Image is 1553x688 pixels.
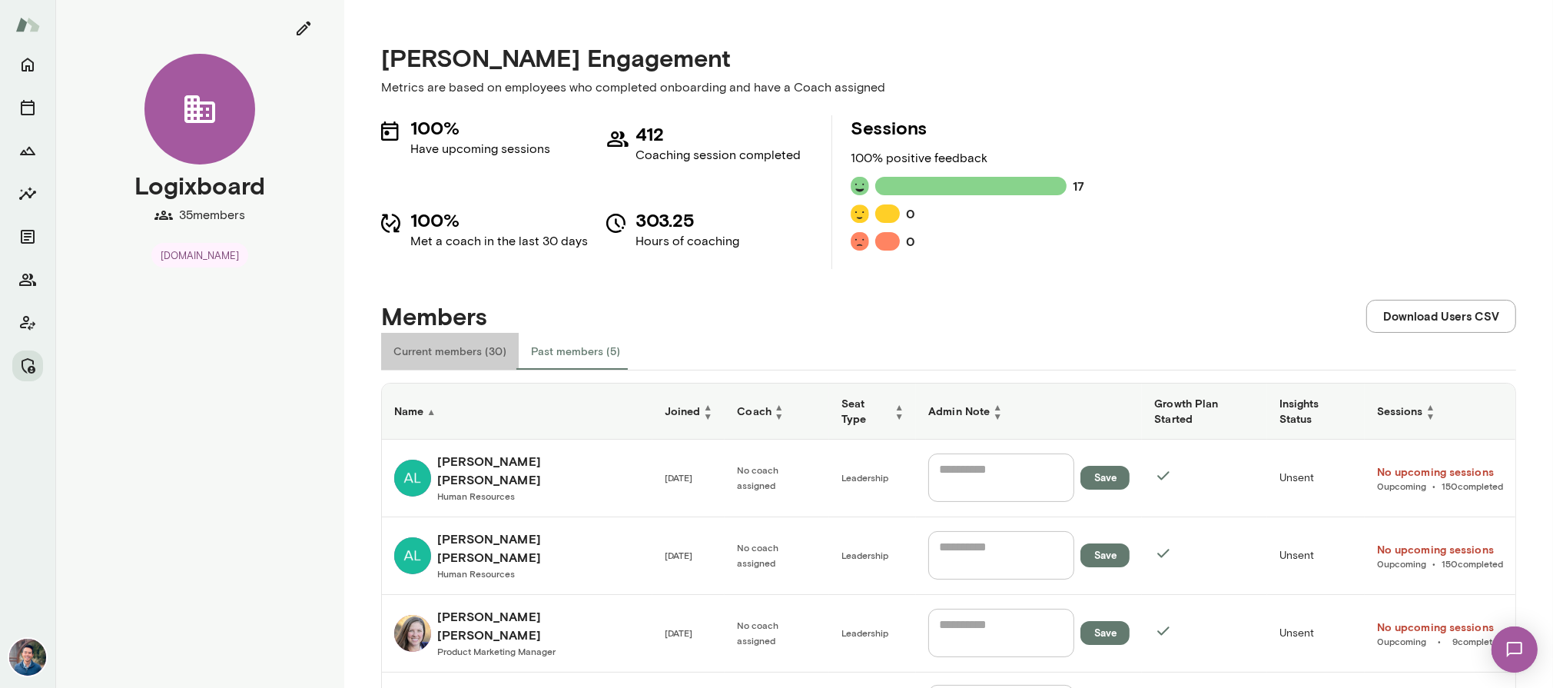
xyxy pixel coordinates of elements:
[12,351,43,381] button: Manage
[394,537,431,574] img: Alexis Slemp
[841,550,888,560] span: Leadership
[737,464,778,490] span: No coach assigned
[287,12,320,45] button: edit
[635,121,801,146] h5: 412
[635,208,739,232] h5: 303.25
[381,43,1516,72] h4: [PERSON_NAME] Engagement
[1442,557,1503,570] a: 150completed
[1366,300,1516,332] button: Download Users CSV
[12,178,43,209] button: Insights
[1154,396,1254,427] h6: Growth Plan Started
[1267,440,1365,517] td: Unsent
[993,402,1002,411] span: ▲
[381,78,1516,97] p: Metrics are based on employees who completed onboarding and have a Coach assigned
[426,406,436,417] span: ▲
[410,232,588,251] p: Met a coach in the last 30 days
[381,333,519,370] button: Current members (30)
[410,115,550,140] h5: 100%
[179,206,245,224] p: 35 members
[1377,480,1426,492] a: 0upcoming
[1442,480,1503,492] a: 150completed
[665,627,692,638] span: [DATE]
[841,627,888,638] span: Leadership
[928,402,1130,420] h6: Admin Note
[894,411,904,420] span: ▼
[894,402,904,411] span: ▲
[1080,621,1130,645] button: Save
[394,607,640,660] a: Erin Miska[PERSON_NAME] [PERSON_NAME]Product Marketing Manager
[394,530,640,582] a: Alexis Slemp[PERSON_NAME] [PERSON_NAME]Human Resources
[851,204,869,223] img: feedback icon
[1377,557,1503,570] span: •
[737,402,817,420] h6: Coach
[394,460,431,497] img: Alexis Slemp
[1377,635,1503,647] span: •
[1080,543,1130,567] button: Save
[1452,635,1503,647] a: 9completed
[410,140,550,158] p: Have upcoming sessions
[993,411,1002,420] span: ▼
[394,615,431,652] img: Erin Miska
[1267,517,1365,595] td: Unsent
[1267,595,1365,673] td: Unsent
[381,301,487,331] h4: Members
[1452,635,1503,647] span: 9 completed
[1073,177,1084,195] h6: 17
[410,208,588,232] h5: 100%
[437,607,640,644] h6: [PERSON_NAME] [PERSON_NAME]
[1377,635,1426,647] span: 0 upcoming
[1442,557,1503,570] span: 150 completed
[1377,557,1426,570] span: 0 upcoming
[151,248,248,264] span: [DOMAIN_NAME]
[394,452,640,504] a: Alexis Slemp[PERSON_NAME] [PERSON_NAME]Human Resources
[635,146,801,165] p: Coaching session completed
[851,115,1084,140] h5: Sessions
[635,232,739,251] p: Hours of coaching
[1377,402,1503,420] h6: Sessions
[15,10,40,39] img: Mento
[437,530,640,567] h6: [PERSON_NAME] [PERSON_NAME]
[737,542,778,568] span: No coach assigned
[1377,557,1426,570] a: 0upcoming
[394,404,640,419] h6: Name
[906,232,915,251] h6: 0
[9,639,46,676] img: Alex Yu
[519,333,632,370] button: Past members (5)
[12,307,43,338] button: Client app
[841,396,904,427] h6: Seat Type
[12,264,43,295] button: Members
[906,204,915,223] h6: 0
[1080,466,1130,490] button: Save
[1377,480,1503,492] span: •
[851,177,869,195] img: feedback icon
[12,221,43,252] button: Documents
[12,49,43,80] button: Home
[134,171,265,200] h4: Logixboard
[1426,402,1435,411] span: ▲
[703,411,712,420] span: ▼
[1377,542,1503,557] a: No upcoming sessions
[665,550,692,560] span: [DATE]
[1377,464,1503,480] a: No upcoming sessions
[775,402,784,411] span: ▲
[437,452,640,489] h6: [PERSON_NAME] [PERSON_NAME]
[703,402,712,411] span: ▲
[841,472,888,483] span: Leadership
[437,568,515,579] span: Human Resources
[437,646,556,656] span: Product Marketing Manager
[1426,411,1435,420] span: ▼
[737,620,778,646] span: No coach assigned
[1377,635,1426,647] a: 0upcoming
[775,411,784,420] span: ▼
[1377,620,1503,635] a: No upcoming sessions
[1377,480,1426,492] span: 0 upcoming
[851,232,869,251] img: feedback icon
[1279,396,1352,427] h6: Insights Status
[1442,480,1503,492] span: 150 completed
[12,135,43,166] button: Growth Plan
[851,149,1084,168] p: 100 % positive feedback
[665,402,713,420] h6: Joined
